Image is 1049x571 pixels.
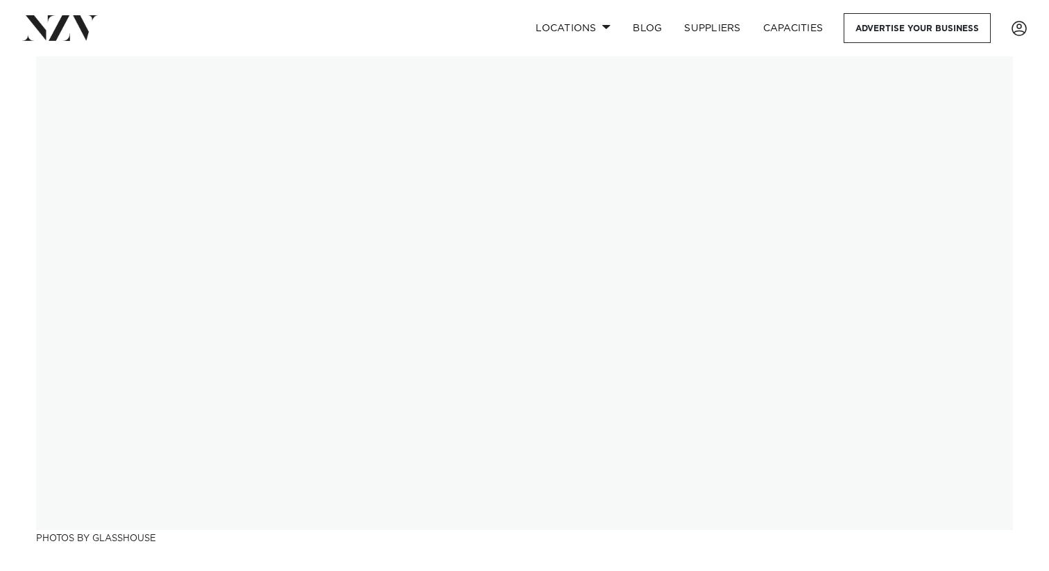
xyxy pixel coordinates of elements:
img: nzv-logo.png [22,15,98,40]
h3: Photos by Glasshouse [36,530,1013,545]
a: SUPPLIERS [673,13,751,43]
a: BLOG [622,13,673,43]
a: Capacities [752,13,835,43]
a: Advertise your business [844,13,991,43]
a: Locations [524,13,622,43]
